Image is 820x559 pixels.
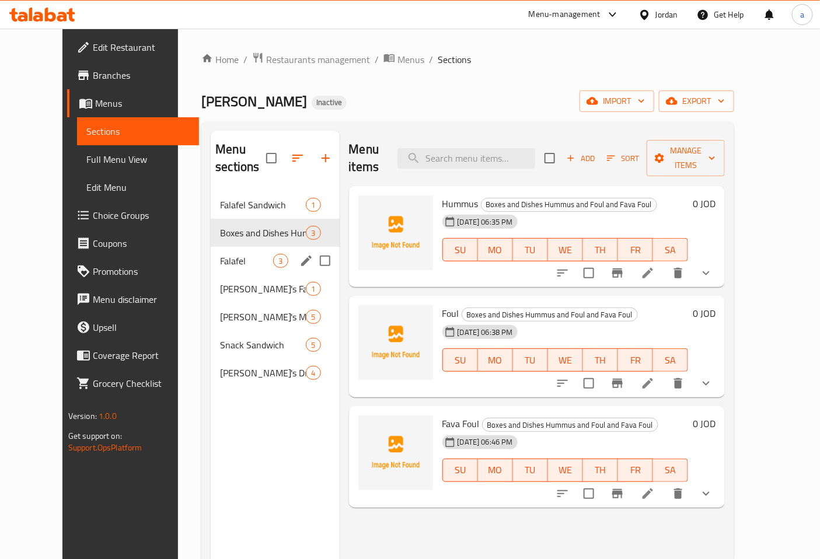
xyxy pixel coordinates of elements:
button: Branch-specific-item [603,369,631,397]
button: WE [548,348,583,372]
div: [PERSON_NAME]'s Meals5 [211,303,339,331]
div: items [306,282,320,296]
span: Falafel [220,254,273,268]
div: items [306,338,320,352]
span: Coverage Report [93,348,190,362]
h6: 0 JOD [693,195,716,212]
span: SA [658,462,683,478]
span: Menu disclaimer [93,292,190,306]
span: WE [553,242,578,258]
span: TH [588,242,613,258]
button: delete [664,369,692,397]
span: Hummus [442,195,479,212]
button: show more [692,480,720,508]
span: [PERSON_NAME]'s Fatteh [220,282,306,296]
span: Full Menu View [86,152,190,166]
span: 3 [306,228,320,239]
div: [PERSON_NAME]'s Drinks4 [211,359,339,387]
span: Select all sections [259,146,284,170]
div: items [306,226,320,240]
button: FR [618,348,653,372]
span: Manage items [656,144,716,173]
span: Version: [68,408,97,424]
span: Coupons [93,236,190,250]
div: Boxes and Dishes Hummus and Foul and Fava Foul [462,308,638,322]
span: Sections [438,53,471,67]
span: TH [588,462,613,478]
span: Promotions [93,264,190,278]
svg: Show Choices [699,266,713,280]
button: TU [513,348,548,372]
span: Foul [442,305,459,322]
span: FR [623,242,648,258]
a: Support.OpsPlatform [68,440,142,455]
svg: Show Choices [699,376,713,390]
button: delete [664,480,692,508]
span: 4 [306,368,320,379]
span: [PERSON_NAME]'s Meals [220,310,306,324]
span: [DATE] 06:46 PM [453,436,518,448]
button: WE [548,238,583,261]
button: Add section [312,144,340,172]
span: TU [518,352,543,369]
div: [PERSON_NAME]'s Fatteh1 [211,275,339,303]
span: Branches [93,68,190,82]
span: [DATE] 06:38 PM [453,327,518,338]
span: 3 [274,256,287,267]
span: Select to update [577,481,601,506]
a: Menus [383,52,424,67]
button: SU [442,238,478,261]
a: Home [201,53,239,67]
span: SA [658,352,683,369]
span: Falafel Sandwich [220,198,306,212]
button: show more [692,259,720,287]
span: TU [518,462,543,478]
button: Sort [604,149,642,167]
button: MO [478,348,513,372]
span: SU [448,352,473,369]
span: [PERSON_NAME] [201,88,307,114]
a: Promotions [67,257,200,285]
div: items [306,198,320,212]
span: Choice Groups [93,208,190,222]
span: Sort [607,152,639,165]
a: Coverage Report [67,341,200,369]
span: Menus [95,96,190,110]
div: Menu-management [529,8,601,22]
span: Snack Sandwich [220,338,306,352]
span: Get support on: [68,428,122,443]
a: Menus [67,89,200,117]
span: import [589,94,645,109]
div: Falafel Sandwich1 [211,191,339,219]
li: / [243,53,247,67]
button: import [580,90,654,112]
span: MO [483,242,508,258]
span: [DATE] 06:35 PM [453,216,518,228]
span: Edit Menu [86,180,190,194]
div: Inactive [312,96,347,110]
button: TH [583,348,618,372]
button: TH [583,238,618,261]
span: Grocery Checklist [93,376,190,390]
button: Manage items [647,140,725,176]
button: export [659,90,734,112]
a: Grocery Checklist [67,369,200,397]
button: sort-choices [549,259,577,287]
img: Hummus [358,195,433,270]
div: Boxes and Dishes Hummus and Foul and Fava Foul3 [211,219,339,247]
button: FR [618,459,653,482]
span: Select to update [577,261,601,285]
h2: Menu items [349,141,384,176]
div: items [306,310,320,324]
button: TH [583,459,618,482]
div: Hamouda's Meals [220,310,306,324]
button: sort-choices [549,480,577,508]
span: MO [483,462,508,478]
button: Branch-specific-item [603,259,631,287]
span: Menus [397,53,424,67]
span: Boxes and Dishes Hummus and Foul and Fava Foul [483,418,658,432]
span: TU [518,242,543,258]
span: Upsell [93,320,190,334]
button: TU [513,459,548,482]
h6: 0 JOD [693,415,716,432]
